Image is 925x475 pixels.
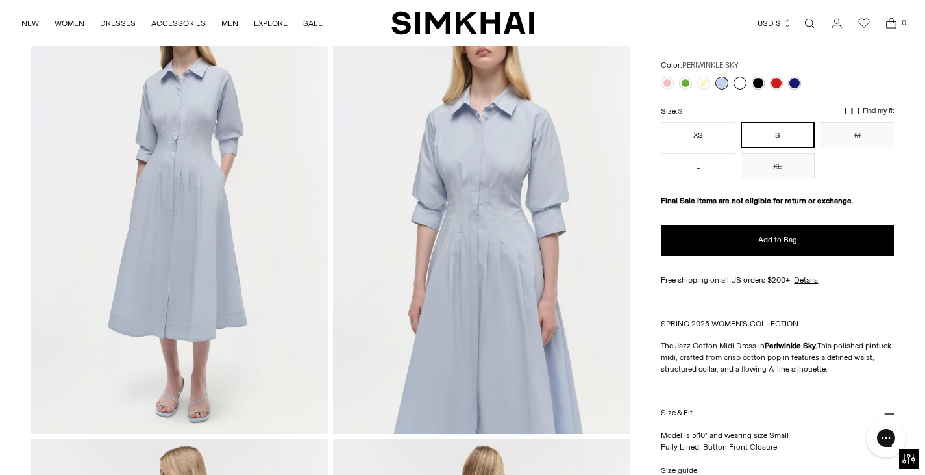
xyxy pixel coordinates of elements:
[661,319,798,328] a: SPRING 2025 WOMEN'S COLLECTION
[741,122,815,148] button: S
[661,430,894,453] p: Model is 5'10" and wearing size Small Fully Lined, Button Front Closure
[661,105,682,118] label: Size:
[824,10,850,36] a: Go to the account page
[851,10,877,36] a: Wishlist
[741,153,815,179] button: XL
[661,59,739,71] label: Color:
[391,10,534,36] a: SIMKHAI
[303,9,323,38] a: SALE
[254,9,288,38] a: EXPLORE
[661,196,854,205] strong: Final Sale items are not eligible for return or exchange.
[758,9,792,38] button: USD $
[758,235,797,246] span: Add to Bag
[682,61,739,70] span: PERIWINKLE SKY
[661,396,894,430] button: Size & Fit
[661,409,692,417] h3: Size & Fit
[820,122,894,148] button: M
[55,9,84,38] a: WOMEN
[661,153,735,179] button: L
[21,9,39,38] a: NEW
[678,107,682,116] span: S
[151,9,206,38] a: ACCESSORIES
[221,9,238,38] a: MEN
[661,274,894,286] div: Free shipping on all US orders $200+
[765,341,817,350] strong: Periwinkle Sky.
[661,122,735,148] button: XS
[878,10,904,36] a: Open cart modal
[661,340,894,375] p: The Jazz Cotton Midi Dress in This polished pintuck midi, crafted from crisp cotton poplin featur...
[860,414,912,462] iframe: Gorgias live chat messenger
[898,17,909,29] span: 0
[794,274,818,286] a: Details
[661,225,894,256] button: Add to Bag
[100,9,136,38] a: DRESSES
[796,10,822,36] a: Open search modal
